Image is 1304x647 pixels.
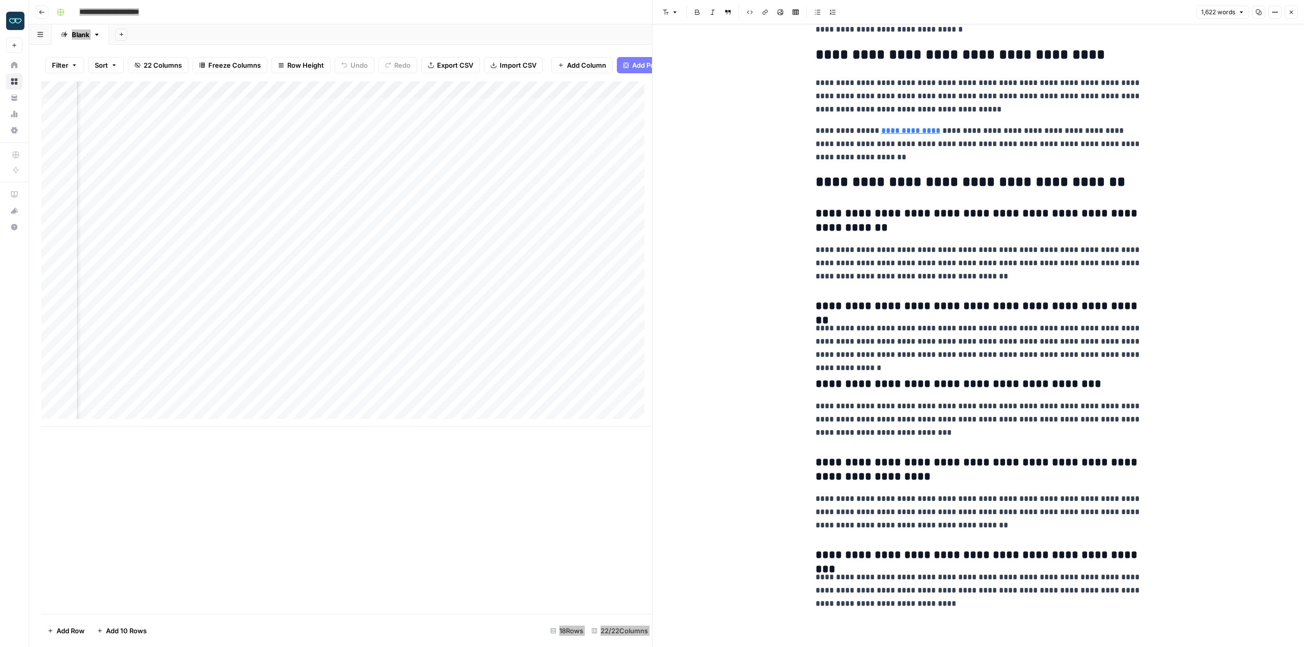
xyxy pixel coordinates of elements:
span: Undo [350,60,368,70]
button: 1,622 words [1197,6,1249,19]
span: Filter [52,60,68,70]
div: What's new? [7,203,22,218]
a: Usage [6,106,22,122]
span: Redo [394,60,411,70]
span: Add Column [567,60,606,70]
a: Browse [6,73,22,90]
a: Your Data [6,90,22,106]
span: Add 10 Rows [106,626,147,636]
button: Export CSV [421,57,480,73]
span: Freeze Columns [208,60,261,70]
button: Freeze Columns [193,57,267,73]
button: Add Power Agent [617,57,694,73]
button: Undo [335,57,374,73]
button: Filter [45,57,84,73]
button: Workspace: Zola Inc [6,8,22,34]
span: 22 Columns [144,60,182,70]
img: Zola Inc Logo [6,12,24,30]
a: Blank [52,24,109,45]
button: Row Height [271,57,331,73]
span: Add Power Agent [632,60,688,70]
button: Add Column [551,57,613,73]
a: Home [6,57,22,73]
button: 22 Columns [128,57,188,73]
button: Add Row [41,623,91,639]
div: 18 Rows [546,623,587,639]
a: Settings [6,122,22,138]
a: AirOps Academy [6,186,22,203]
button: Sort [88,57,124,73]
span: Add Row [57,626,85,636]
span: Export CSV [437,60,473,70]
button: Redo [378,57,417,73]
button: Import CSV [484,57,543,73]
div: Blank [72,30,89,40]
span: Sort [95,60,108,70]
button: What's new? [6,203,22,219]
span: 1,622 words [1201,8,1235,17]
div: 22/22 Columns [587,623,652,639]
button: Add 10 Rows [91,623,153,639]
span: Row Height [287,60,324,70]
span: Import CSV [500,60,536,70]
button: Help + Support [6,219,22,235]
